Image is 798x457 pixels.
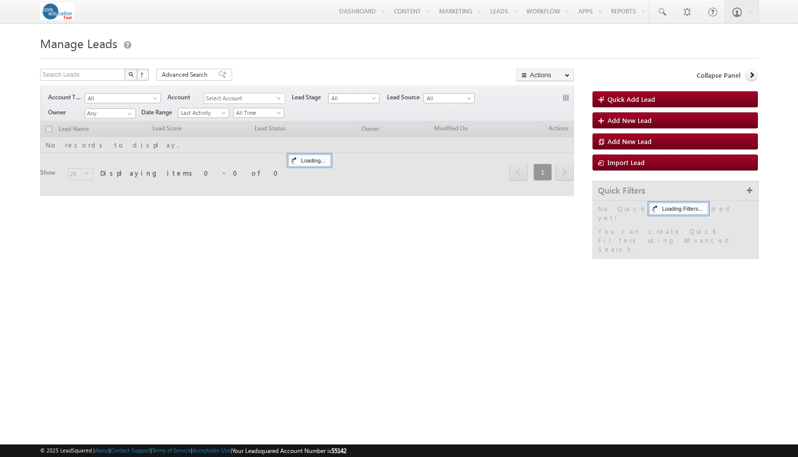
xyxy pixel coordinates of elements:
div: Loading... [288,155,331,167]
a: Acceptable Use [192,447,231,453]
span: All [85,94,154,103]
button: Actions [516,69,574,81]
a: Terms of Service [152,447,191,453]
img: Custom Logo [40,3,75,20]
span: ? [140,70,145,79]
span: Select Account [205,93,277,104]
span: Owner [48,108,85,117]
span: Account [167,93,204,102]
a: All [328,93,379,103]
span: Advanced Search [162,70,211,79]
button: ? [137,69,149,81]
span: Add New Lead [608,137,652,145]
a: About [95,447,109,453]
span: All [424,94,472,103]
span: 55142 [331,447,346,454]
a: All [85,93,161,103]
span: select [277,96,285,100]
span: All [329,94,376,103]
img: Search [128,72,133,77]
span: Import Lead [608,158,645,167]
span: © 2025 LeadSquared | | | | | [40,446,346,455]
div: Select Account [204,93,285,104]
a: Contact Support [111,447,150,453]
a: All [424,93,475,103]
span: Your Leadsquared Account Number is [232,447,346,454]
input: Type to Search [85,108,136,118]
a: All Time [233,108,284,118]
span: Lead Source [387,93,424,102]
a: Last Activity [178,108,229,118]
span: Account Type [48,93,85,102]
span: Date Range [141,108,178,117]
span: Collapse Panel [697,71,740,80]
span: Manage Leads [40,35,117,51]
span: All Time [234,108,281,117]
div: Loading Filters... [649,203,708,215]
span: Lead Stage [292,93,328,102]
span: Add New Lead [608,116,652,124]
span: Quick Add Lead [608,95,655,103]
a: Show All Items [122,109,135,119]
span: Last Activity [178,108,226,117]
